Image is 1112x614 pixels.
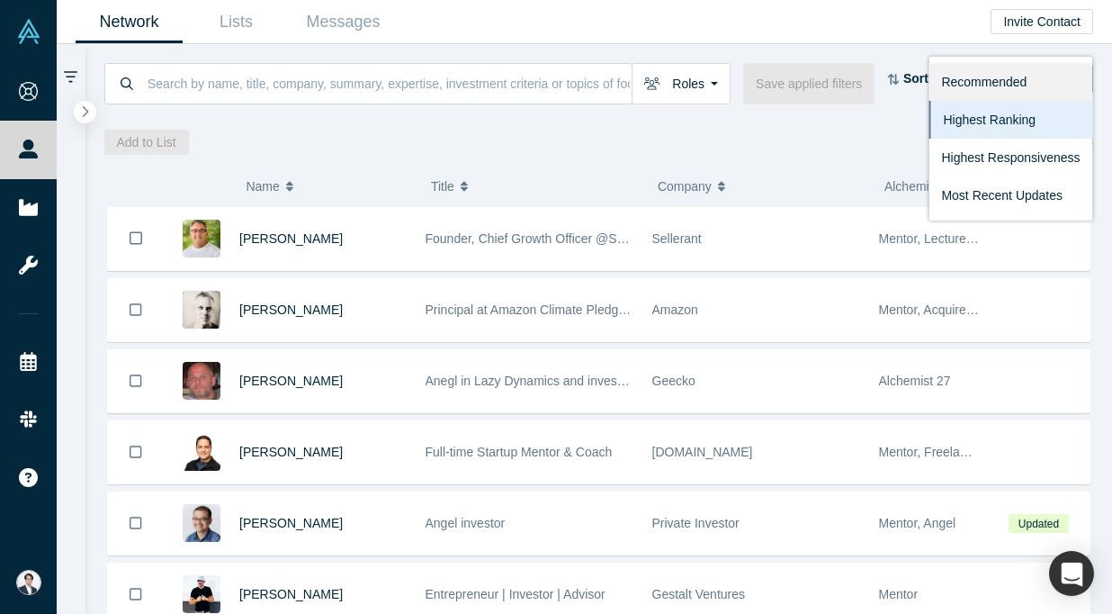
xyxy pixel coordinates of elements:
span: Sellerant [652,231,702,246]
img: Nick Ellis's Profile Image [183,291,220,329]
span: Alchemist 27 [879,374,951,388]
a: [PERSON_NAME] [239,445,343,459]
input: Search by name, title, company, summary, expertise, investment criteria or topics of focus [146,62,632,104]
img: Kenan Rappuchi's Profile Image [183,220,220,257]
span: Mentor, Angel [879,516,956,530]
a: [PERSON_NAME] [239,374,343,388]
span: Entrepreneur | Investor | Advisor [426,587,605,601]
span: Mentor, Freelancer / Consultant, Lecturer [879,445,1108,459]
span: Updated [1009,514,1068,533]
a: [PERSON_NAME] [239,231,343,246]
span: Principal at Amazon Climate Pledge Fund [426,302,658,317]
span: Amazon [652,302,698,317]
a: [PERSON_NAME] [239,587,343,601]
img: Kirill Parinov's Profile Image [183,362,220,400]
img: Alchemist Vault Logo [16,19,41,44]
button: Save applied filters [743,63,874,104]
button: Bookmark [108,492,164,555]
span: Angel investor [426,516,506,530]
img: Eisuke Shimizu's Account [16,570,41,595]
span: Full-time Startup Mentor & Coach [426,445,613,459]
span: Title [431,167,454,205]
span: Mentor [879,587,919,601]
strong: Sort by: [903,71,951,86]
button: Bookmark [108,421,164,483]
button: Bookmark [108,350,164,412]
span: Gestalt Ventures [652,587,746,601]
span: Alchemist Role [884,179,968,194]
img: Samir Ghosh's Profile Image [183,433,220,471]
span: Geecko [652,374,695,388]
a: Recommended [928,63,1092,101]
button: Company [658,167,865,205]
img: Danny Chee's Profile Image [183,504,220,542]
a: Network [76,1,183,43]
span: Private Investor [652,516,740,530]
a: Highest Responsiveness [928,139,1092,176]
a: Most Recent Updates [928,176,1092,214]
button: Roles [632,63,731,104]
a: Lists [183,1,290,43]
span: Company [658,167,712,205]
button: Bookmark [108,207,164,270]
img: Gerrit McGowan's Profile Image [183,575,220,613]
a: Highest Ranking [928,101,1092,139]
button: Name [246,167,412,205]
span: Name [246,167,279,205]
button: Add to List [104,130,189,155]
span: Founder, Chief Growth Officer @Sellerant [426,231,659,246]
a: Messages [290,1,397,43]
a: [PERSON_NAME] [239,302,343,317]
button: Bookmark [108,279,164,341]
a: [PERSON_NAME] [239,516,343,530]
button: Invite Contact [991,9,1093,34]
button: Title [431,167,639,205]
span: [DOMAIN_NAME] [652,445,753,459]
